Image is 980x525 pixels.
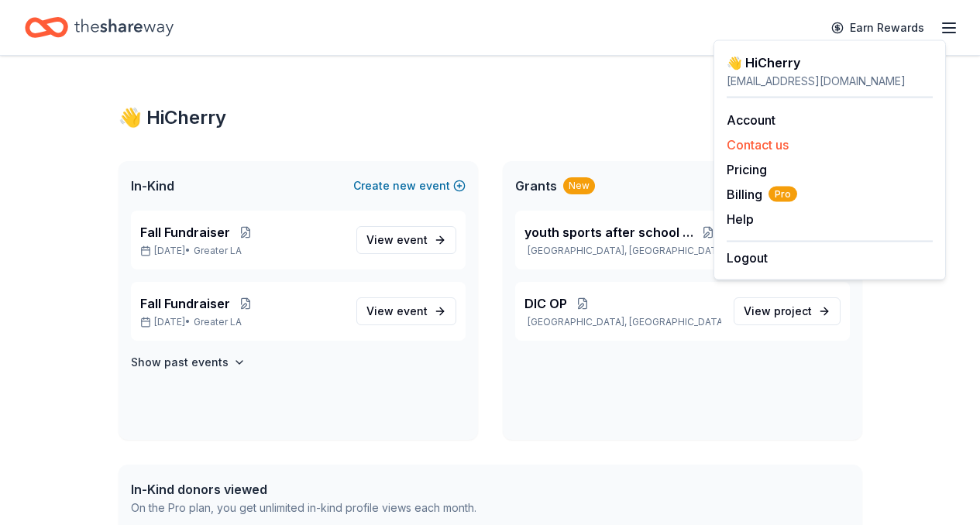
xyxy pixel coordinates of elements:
p: [DATE] • [140,245,344,257]
a: Account [727,112,775,128]
div: New [563,177,595,194]
span: View [366,302,428,321]
a: View event [356,226,456,254]
button: Logout [727,249,768,267]
div: 👋 Hi Cherry [119,105,862,130]
div: 👋 Hi Cherry [727,53,933,72]
span: Fall Fundraiser [140,294,230,313]
button: Show past events [131,353,246,372]
p: [GEOGRAPHIC_DATA], [GEOGRAPHIC_DATA] [524,245,721,257]
p: [DATE] • [140,316,344,328]
button: Contact us [727,136,789,154]
span: Billing [727,185,797,204]
button: Createnewevent [353,177,466,195]
span: DIC OP [524,294,567,313]
div: [EMAIL_ADDRESS][DOMAIN_NAME] [727,72,933,91]
span: youth sports after school program [524,223,696,242]
a: View project [734,297,841,325]
span: Fall Fundraiser [140,223,230,242]
span: View [366,231,428,249]
span: Grants [515,177,557,195]
button: Help [727,210,754,228]
a: Earn Rewards [822,14,934,42]
button: BillingPro [727,185,797,204]
span: Greater LA [194,245,242,257]
p: [GEOGRAPHIC_DATA], [GEOGRAPHIC_DATA] [524,316,721,328]
span: Pro [769,187,797,202]
span: event [397,233,428,246]
span: Greater LA [194,316,242,328]
a: View event [356,297,456,325]
div: In-Kind donors viewed [131,480,476,499]
span: event [397,304,428,317]
a: Pricing [727,162,767,177]
h4: Show past events [131,353,229,372]
span: View [744,302,812,321]
span: In-Kind [131,177,174,195]
span: new [393,177,416,195]
div: On the Pro plan, you get unlimited in-kind profile views each month. [131,499,476,517]
a: Home [25,9,174,46]
span: project [774,304,812,317]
